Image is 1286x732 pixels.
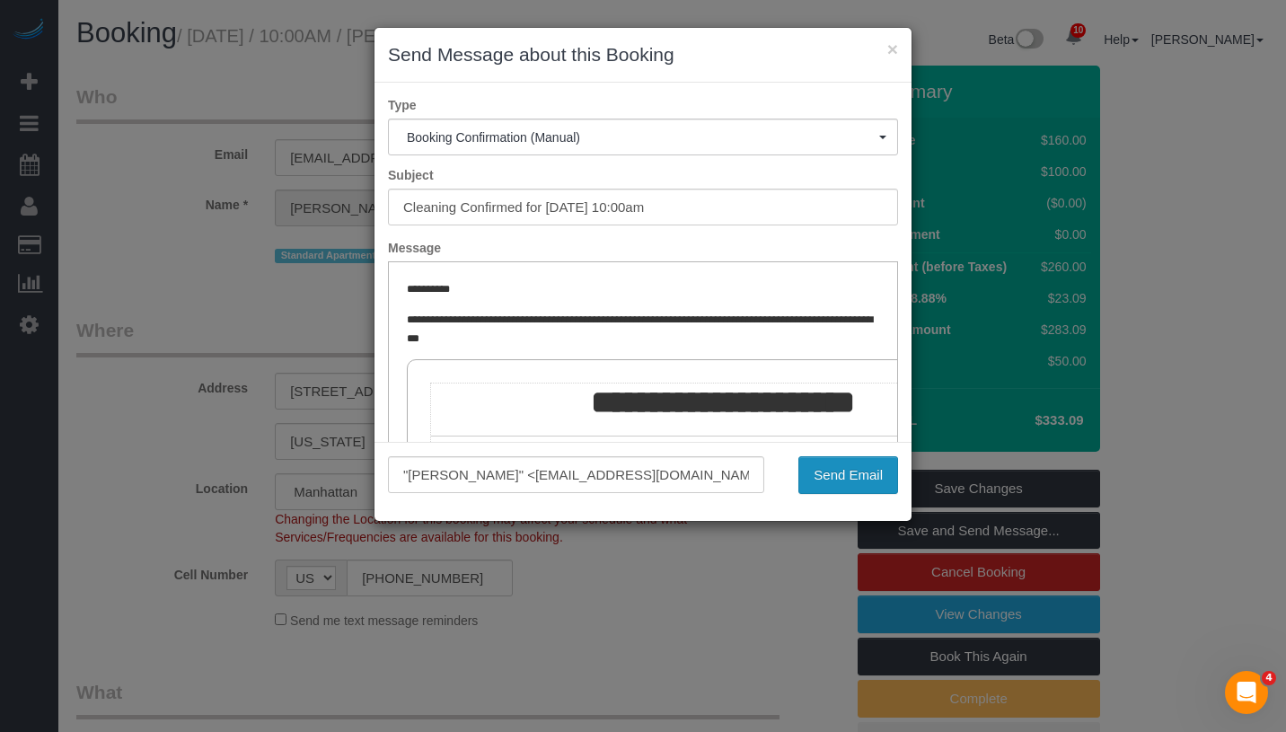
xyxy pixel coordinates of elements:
[407,130,879,145] span: Booking Confirmation (Manual)
[798,456,898,494] button: Send Email
[887,40,898,58] button: ×
[388,119,898,155] button: Booking Confirmation (Manual)
[374,239,912,257] label: Message
[374,166,912,184] label: Subject
[388,189,898,225] input: Subject
[1225,671,1268,714] iframe: Intercom live chat
[374,96,912,114] label: Type
[1262,671,1276,685] span: 4
[388,41,898,68] h3: Send Message about this Booking
[389,262,897,542] iframe: Rich Text Editor, editor1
